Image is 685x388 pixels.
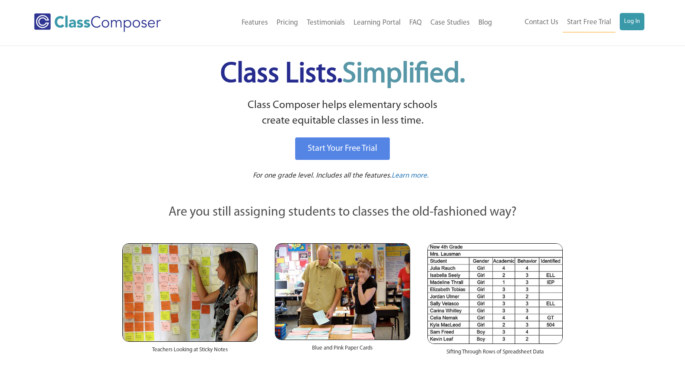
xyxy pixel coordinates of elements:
p: Are you still assigning students to classes the old-fashioned way? [122,203,563,222]
a: Case Studies [426,13,474,32]
img: Class Composer [34,13,161,32]
span: For one grade level. Includes all the features. [253,172,392,179]
a: Start Your Free Trial [295,137,390,160]
a: Testimonials [303,13,349,32]
nav: Header Menu [195,13,497,32]
nav: Header Menu [497,13,644,32]
span: Class Lists. [220,60,465,89]
a: Blog [474,13,497,32]
a: Learning Portal [349,13,405,32]
a: Contact Us [520,13,563,32]
span: Learn more. [392,172,429,179]
div: Blue and Pink Paper Cards [275,340,410,361]
a: FAQ [405,13,426,32]
img: Teachers Looking at Sticky Notes [122,243,258,342]
span: Start Your Free Trial [308,144,377,153]
a: Log In [620,13,644,30]
a: Start Free Trial [563,13,615,32]
a: Learn more. [392,171,429,181]
img: Blue and Pink Paper Cards [275,243,410,340]
div: Sifting Through Rows of Spreadsheet Data [427,344,563,365]
p: Class Composer helps elementary schools create equitable classes in less time. [121,98,564,129]
div: Teachers Looking at Sticky Notes [122,342,258,363]
img: Spreadsheets [427,243,563,344]
a: Features [237,13,272,32]
a: Pricing [272,13,303,32]
span: Simplified. [342,60,465,89]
